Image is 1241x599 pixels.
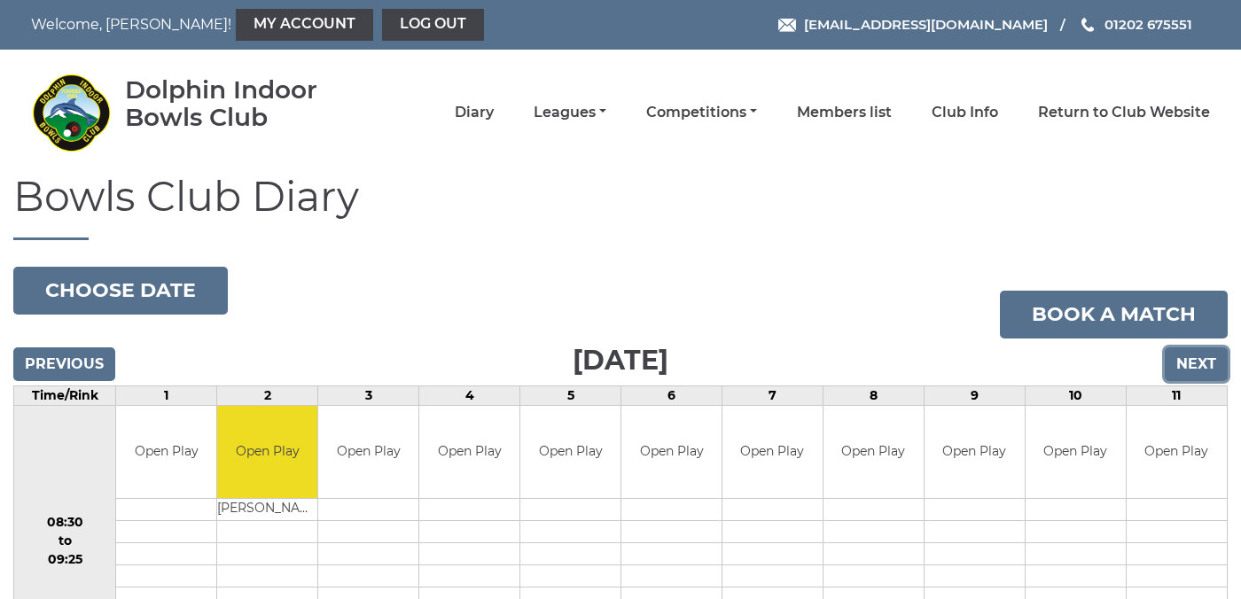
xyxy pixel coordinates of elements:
td: 3 [318,385,419,405]
div: Dolphin Indoor Bowls Club [125,76,369,131]
input: Next [1165,347,1228,381]
button: Choose date [13,267,228,315]
td: 8 [823,385,924,405]
a: Leagues [534,103,606,122]
td: Open Play [318,406,418,499]
td: 11 [1126,385,1227,405]
td: 9 [924,385,1025,405]
a: Competitions [646,103,757,122]
td: 1 [116,385,217,405]
h1: Bowls Club Diary [13,175,1228,240]
a: Email [EMAIL_ADDRESS][DOMAIN_NAME] [778,14,1048,35]
td: 6 [621,385,722,405]
a: Phone us 01202 675551 [1079,14,1192,35]
a: Club Info [932,103,998,122]
td: Open Play [722,406,823,499]
td: Open Play [1026,406,1126,499]
span: [EMAIL_ADDRESS][DOMAIN_NAME] [804,16,1048,33]
a: Log out [382,9,484,41]
input: Previous [13,347,115,381]
a: My Account [236,9,373,41]
td: 7 [722,385,823,405]
a: Members list [797,103,892,122]
nav: Welcome, [PERSON_NAME]! [31,9,507,41]
td: 2 [217,385,318,405]
img: Phone us [1081,18,1094,32]
td: 10 [1025,385,1126,405]
a: Book a match [1000,291,1228,338]
td: Open Play [116,406,216,499]
span: 01202 675551 [1104,16,1192,33]
td: Open Play [925,406,1025,499]
td: Open Play [823,406,924,499]
td: Open Play [419,406,519,499]
td: Open Play [1127,406,1227,499]
td: Time/Rink [14,385,116,405]
td: Open Play [621,406,722,499]
td: 5 [520,385,621,405]
a: Diary [455,103,494,122]
a: Return to Club Website [1038,103,1210,122]
img: Dolphin Indoor Bowls Club [31,73,111,152]
img: Email [778,19,796,32]
td: [PERSON_NAME] [217,499,317,521]
td: 4 [419,385,520,405]
td: Open Play [520,406,620,499]
td: Open Play [217,406,317,499]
